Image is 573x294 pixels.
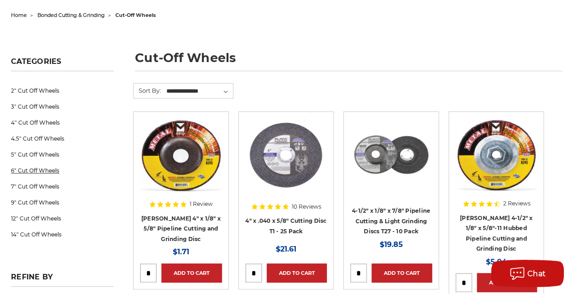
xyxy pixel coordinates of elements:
a: 4 inch cut off wheel for angle grinder [245,118,327,226]
select: Sort By: [165,84,233,98]
a: Add to Cart [267,263,327,283]
a: Mercer 4-1/2" x 1/8" x 5/8"-11 Hubbed Cutting and Light Grinding Wheel [455,118,537,226]
h1: cut-off wheels [135,52,562,71]
a: 7" Cut Off Wheels [11,178,114,194]
a: 3" Cut Off Wheels [11,99,114,115]
a: 4" x .040 x 5/8" Cutting Disc T1 - 25 Pack [245,217,326,235]
a: bonded cutting & grinding [37,12,105,18]
a: 2" Cut Off Wheels [11,83,114,99]
a: [PERSON_NAME] 4" x 1/8" x 5/8" Pipeline Cutting and Grinding Disc [141,215,221,242]
a: home [11,12,27,18]
span: cut-off wheels [115,12,156,18]
a: 6" Cut Off Wheels [11,163,114,178]
img: Mercer 4" x 1/8" x 5/8 Cutting and Light Grinding Wheel [140,118,222,191]
span: Chat [527,269,546,278]
button: Chat [491,260,564,287]
h5: Refine by [11,273,114,287]
a: 4.5" Cut Off Wheels [11,131,114,147]
span: $1.71 [173,247,189,256]
a: Add to Cart [477,273,537,292]
span: $5.04 [486,257,507,266]
img: 4 inch cut off wheel for angle grinder [245,118,327,191]
label: Sort By: [134,84,161,97]
a: 14" Cut Off Wheels [11,226,114,242]
a: 4" Cut Off Wheels [11,115,114,131]
a: View of Black Hawk's 4 1/2 inch T27 pipeline disc, showing both front and back of the grinding wh... [350,118,432,226]
a: Mercer 4" x 1/8" x 5/8 Cutting and Light Grinding Wheel [140,118,222,226]
img: Mercer 4-1/2" x 1/8" x 5/8"-11 Hubbed Cutting and Light Grinding Wheel [455,118,537,191]
a: 5" Cut Off Wheels [11,147,114,163]
a: 12" Cut Off Wheels [11,210,114,226]
span: $21.61 [276,245,296,253]
h5: Categories [11,57,114,71]
a: Add to Cart [372,263,432,283]
span: $19.85 [379,240,403,249]
a: 9" Cut Off Wheels [11,194,114,210]
img: View of Black Hawk's 4 1/2 inch T27 pipeline disc, showing both front and back of the grinding wh... [350,118,432,191]
a: Add to Cart [161,263,222,283]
